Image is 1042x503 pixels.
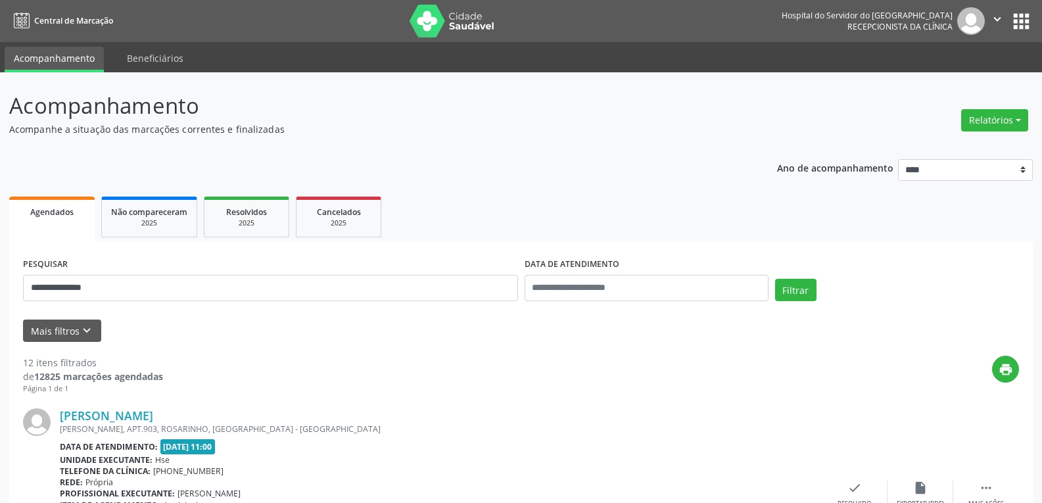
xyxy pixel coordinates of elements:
span: [PERSON_NAME] [178,488,241,499]
span: Própria [85,477,113,488]
div: Página 1 de 1 [23,383,163,395]
div: 2025 [306,218,371,228]
label: DATA DE ATENDIMENTO [525,254,619,275]
i: check [847,481,862,495]
span: Resolvidos [226,206,267,218]
p: Acompanhamento [9,89,726,122]
i:  [979,481,993,495]
b: Unidade executante: [60,454,153,466]
span: Central de Marcação [34,15,113,26]
span: [DATE] 11:00 [160,439,216,454]
div: 12 itens filtrados [23,356,163,370]
button: apps [1010,10,1033,33]
button:  [985,7,1010,35]
button: Relatórios [961,109,1028,132]
div: de [23,370,163,383]
a: Central de Marcação [9,10,113,32]
div: 2025 [111,218,187,228]
div: Hospital do Servidor do [GEOGRAPHIC_DATA] [782,10,953,21]
i: keyboard_arrow_down [80,323,94,338]
div: [PERSON_NAME], APT.903, ROSARINHO, [GEOGRAPHIC_DATA] - [GEOGRAPHIC_DATA] [60,423,822,435]
span: Cancelados [317,206,361,218]
strong: 12825 marcações agendadas [34,370,163,383]
b: Telefone da clínica: [60,466,151,477]
i: print [999,362,1013,377]
img: img [23,408,51,436]
span: Não compareceram [111,206,187,218]
span: Hse [155,454,170,466]
button: print [992,356,1019,383]
label: PESQUISAR [23,254,68,275]
b: Data de atendimento: [60,441,158,452]
button: Mais filtroskeyboard_arrow_down [23,320,101,343]
div: 2025 [214,218,279,228]
span: [PHONE_NUMBER] [153,466,224,477]
p: Acompanhe a situação das marcações correntes e finalizadas [9,122,726,136]
button: Filtrar [775,279,817,301]
a: [PERSON_NAME] [60,408,153,423]
b: Rede: [60,477,83,488]
a: Acompanhamento [5,47,104,72]
span: Recepcionista da clínica [847,21,953,32]
i:  [990,12,1005,26]
a: Beneficiários [118,47,193,70]
i: insert_drive_file [913,481,928,495]
p: Ano de acompanhamento [777,159,893,176]
b: Profissional executante: [60,488,175,499]
span: Agendados [30,206,74,218]
img: img [957,7,985,35]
